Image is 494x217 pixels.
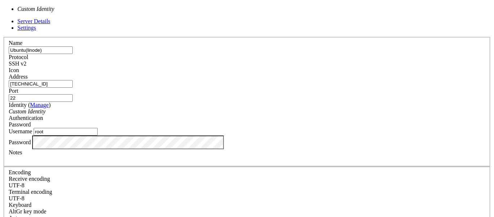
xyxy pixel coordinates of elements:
[9,80,73,88] input: Host Name or IP
[9,88,18,94] label: Port
[9,202,31,208] label: Keyboard
[9,102,51,108] label: Identity
[9,176,50,182] label: Set the expected encoding for data received from the host. If the encodings do not match, visual ...
[9,195,25,201] span: UTF-8
[9,182,25,188] span: UTF-8
[28,102,51,108] span: ( )
[9,149,22,155] label: Notes
[9,74,27,80] label: Address
[9,182,485,189] div: UTF-8
[9,54,28,60] label: Protocol
[9,121,485,128] div: Password
[17,6,54,12] i: Custom Identity
[30,102,49,108] a: Manage
[9,60,26,67] span: SSH v2
[9,121,31,128] span: Password
[17,18,50,24] a: Server Details
[9,208,46,214] label: Set the expected encoding for data received from the host. If the encodings do not match, visual ...
[9,195,485,202] div: UTF-8
[9,67,19,73] label: Icon
[9,128,32,134] label: Username
[9,108,46,114] i: Custom Identity
[9,189,52,195] label: The default terminal encoding. ISO-2022 enables character map translations (like graphics maps). ...
[9,108,485,115] div: Custom Identity
[17,25,36,31] a: Settings
[9,115,43,121] label: Authentication
[9,60,485,67] div: SSH v2
[9,169,31,175] label: Encoding
[34,128,98,135] input: Login Username
[9,40,22,46] label: Name
[9,94,73,102] input: Port Number
[9,139,31,145] label: Password
[9,46,73,54] input: Server Name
